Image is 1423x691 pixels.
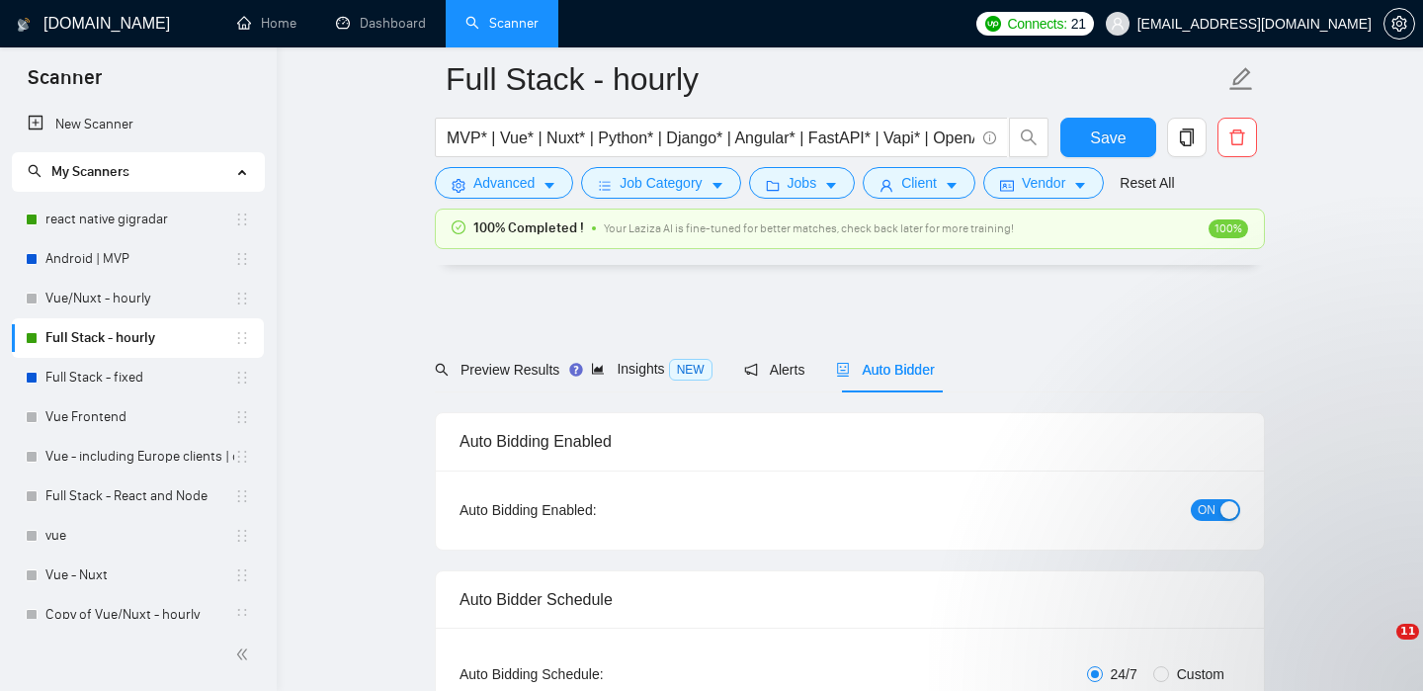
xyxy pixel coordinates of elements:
[543,178,556,193] span: caret-down
[235,645,255,664] span: double-left
[945,178,959,193] span: caret-down
[234,449,250,465] span: holder
[12,358,264,397] li: Full Stack - fixed
[234,528,250,544] span: holder
[45,358,234,397] a: Full Stack - fixed
[336,15,426,32] a: dashboardDashboard
[460,499,719,521] div: Auto Bidding Enabled:
[669,359,712,381] span: NEW
[1384,16,1414,32] span: setting
[45,595,234,635] a: Copy of Vue/Nuxt - hourly
[744,362,805,378] span: Alerts
[1073,178,1087,193] span: caret-down
[234,370,250,386] span: holder
[435,362,559,378] span: Preview Results
[1010,129,1047,146] span: search
[788,172,817,194] span: Jobs
[452,220,465,234] span: check-circle
[45,200,234,239] a: react native gigradar
[1218,129,1256,146] span: delete
[45,279,234,318] a: Vue/Nuxt - hourly
[234,607,250,623] span: holder
[12,516,264,556] li: vue
[1009,118,1048,157] button: search
[12,239,264,279] li: Android | MVP
[12,279,264,318] li: Vue/Nuxt - hourly
[879,178,893,193] span: user
[12,556,264,595] li: Vue - Nuxt
[28,105,248,144] a: New Scanner
[12,437,264,476] li: Vue - including Europe clients | only search title
[234,251,250,267] span: holder
[12,318,264,358] li: Full Stack - hourly
[985,16,1001,32] img: upwork-logo.png
[836,363,850,377] span: robot
[447,126,974,150] input: Search Freelance Jobs...
[983,131,996,144] span: info-circle
[1090,126,1126,150] span: Save
[901,172,937,194] span: Client
[435,363,449,377] span: search
[473,172,535,194] span: Advanced
[1111,17,1125,31] span: user
[12,63,118,105] span: Scanner
[234,212,250,227] span: holder
[1007,13,1066,35] span: Connects:
[51,163,129,180] span: My Scanners
[446,54,1224,104] input: Scanner name...
[598,178,612,193] span: bars
[1022,172,1065,194] span: Vendor
[12,476,264,516] li: Full Stack - React and Node
[744,363,758,377] span: notification
[28,163,129,180] span: My Scanners
[1103,663,1145,685] span: 24/7
[465,15,539,32] a: searchScanner
[620,172,702,194] span: Job Category
[460,663,719,685] div: Auto Bidding Schedule:
[591,362,605,376] span: area-chart
[460,571,1240,628] div: Auto Bidder Schedule
[12,105,264,144] li: New Scanner
[45,437,234,476] a: Vue - including Europe clients | only search title
[460,413,1240,470] div: Auto Bidding Enabled
[12,397,264,437] li: Vue Frontend
[1167,118,1207,157] button: copy
[234,488,250,504] span: holder
[452,178,465,193] span: setting
[1168,129,1206,146] span: copy
[435,167,573,199] button: settingAdvancedcaret-down
[45,516,234,556] a: vue
[473,217,584,239] span: 100% Completed !
[1356,624,1403,671] iframe: Intercom live chat
[234,291,250,306] span: holder
[1383,16,1415,32] a: setting
[1383,8,1415,40] button: setting
[17,9,31,41] img: logo
[45,318,234,358] a: Full Stack - hourly
[45,397,234,437] a: Vue Frontend
[45,476,234,516] a: Full Stack - React and Node
[863,167,975,199] button: userClientcaret-down
[12,595,264,635] li: Copy of Vue/Nuxt - hourly
[12,200,264,239] li: react native gigradar
[983,167,1104,199] button: idcardVendorcaret-down
[766,178,780,193] span: folder
[45,556,234,595] a: Vue - Nuxt
[836,362,934,378] span: Auto Bidder
[1209,219,1248,238] span: 100%
[1217,118,1257,157] button: delete
[1071,13,1086,35] span: 21
[1000,178,1014,193] span: idcard
[28,164,42,178] span: search
[824,178,838,193] span: caret-down
[1060,118,1156,157] button: Save
[567,361,585,379] div: Tooltip anchor
[234,567,250,583] span: holder
[604,221,1014,235] span: Your Laziza AI is fine-tuned for better matches, check back later for more training!
[749,167,856,199] button: folderJobscaret-down
[1228,66,1254,92] span: edit
[1396,624,1419,640] span: 11
[711,178,724,193] span: caret-down
[1169,663,1232,685] span: Custom
[234,330,250,346] span: holder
